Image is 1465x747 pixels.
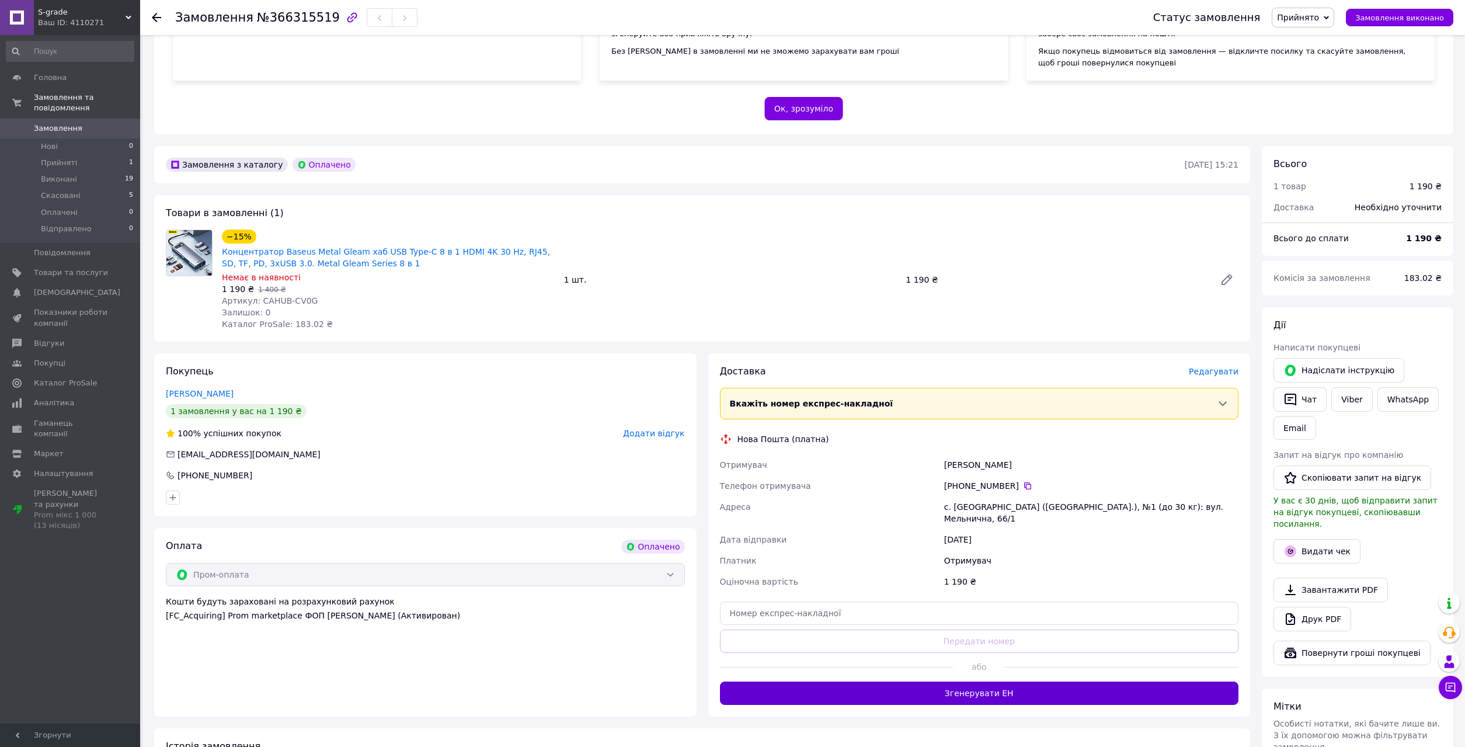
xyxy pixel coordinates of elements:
[1273,358,1404,383] button: Надіслати інструкцію
[1273,319,1286,331] span: Дії
[1277,13,1319,22] span: Прийнято
[1273,416,1316,440] button: Email
[1273,203,1314,212] span: Доставка
[166,404,307,418] div: 1 замовлення у вас на 1 190 ₴
[1153,12,1261,23] div: Статус замовлення
[129,224,133,234] span: 0
[1404,273,1442,283] span: 183.02 ₴
[41,190,81,201] span: Скасовані
[1331,387,1372,412] a: Viber
[129,190,133,201] span: 5
[1273,641,1431,665] button: Повернути гроші покупцеві
[735,433,832,445] div: Нова Пошта (платна)
[34,358,65,369] span: Покупці
[166,596,685,621] div: Кошти будуть зараховані на розрахунковий рахунок
[166,230,212,276] img: Концентратор Baseus Metal Gleam хаб USB Type-C 8 в 1 HDMI 4K 30 Hz, RJ45, SD, TF, PD, 3xUSB 3.0. ...
[41,207,78,218] span: Оплачені
[178,450,321,459] span: [EMAIL_ADDRESS][DOMAIN_NAME]
[720,535,787,544] span: Дата відправки
[1406,234,1442,243] b: 1 190 ₴
[1273,343,1360,352] span: Написати покупцеві
[34,378,97,388] span: Каталог ProSale
[1355,13,1444,22] span: Замовлення виконано
[222,296,318,305] span: Артикул: CAHUB-CV0G
[166,207,284,218] span: Товари в замовленні (1)
[730,399,893,408] span: Вкажіть номер експрес-накладної
[942,550,1241,571] div: Отримувач
[1273,273,1370,283] span: Комісія за замовлення
[41,141,58,152] span: Нові
[1273,607,1351,631] a: Друк PDF
[34,72,67,83] span: Головна
[34,123,82,134] span: Замовлення
[720,502,751,512] span: Адреса
[222,308,271,317] span: Залишок: 0
[1439,676,1462,699] button: Чат з покупцем
[34,92,140,113] span: Замовлення та повідомлення
[942,496,1241,529] div: с. [GEOGRAPHIC_DATA] ([GEOGRAPHIC_DATA].), №1 (до 30 кг): вул. Мельнична, 66/1
[1273,182,1306,191] span: 1 товар
[1185,160,1238,169] time: [DATE] 15:21
[222,247,550,268] a: Концентратор Baseus Metal Gleam хаб USB Type-C 8 в 1 HDMI 4K 30 Hz, RJ45, SD, TF, PD, 3xUSB 3.0. ...
[166,610,685,621] div: [FC_Acquiring] Prom marketplace ФОП [PERSON_NAME] (Активирован)
[34,468,93,479] span: Налаштування
[720,460,767,470] span: Отримувач
[152,12,161,23] div: Повернутися назад
[38,7,126,18] span: S-grade
[1038,46,1423,69] div: Якщо покупець відмовиться від замовлення — відкличте посилку та скасуйте замовлення, щоб гроші по...
[41,158,77,168] span: Прийняті
[34,307,108,328] span: Показники роботи компанії
[1273,158,1307,169] span: Всього
[222,230,256,244] div: −15%
[34,398,74,408] span: Аналітика
[1348,194,1449,220] div: Необхідно уточнити
[34,510,108,531] div: Prom мікс 1 000 (13 місяців)
[1273,387,1327,412] button: Чат
[257,11,340,25] span: №366315519
[720,602,1239,625] input: Номер експрес-накладної
[1273,450,1403,460] span: Запит на відгук про компанію
[942,454,1241,475] div: [PERSON_NAME]
[34,287,120,298] span: [DEMOGRAPHIC_DATA]
[720,556,757,565] span: Платник
[1346,9,1453,26] button: Замовлення виконано
[166,366,214,377] span: Покупець
[6,41,134,62] input: Пошук
[901,272,1210,288] div: 1 190 ₴
[1215,268,1238,291] a: Редагувати
[176,470,253,481] div: [PHONE_NUMBER]
[41,224,92,234] span: Відправлено
[1273,539,1360,564] button: Видати чек
[175,11,253,25] span: Замовлення
[166,158,288,172] div: Замовлення з каталогу
[166,389,234,398] a: [PERSON_NAME]
[720,366,766,377] span: Доставка
[1273,465,1431,490] button: Скопіювати запит на відгук
[764,97,843,120] button: Ок, зрозуміло
[1273,701,1302,712] span: Мітки
[944,480,1238,492] div: [PHONE_NUMBER]
[222,319,333,329] span: Каталог ProSale: 183.02 ₴
[166,428,281,439] div: успішних покупок
[953,661,1005,673] span: або
[129,207,133,218] span: 0
[293,158,356,172] div: Оплачено
[1189,367,1238,376] span: Редагувати
[942,529,1241,550] div: [DATE]
[41,174,77,185] span: Виконані
[1377,387,1439,412] a: WhatsApp
[34,449,64,459] span: Маркет
[942,571,1241,592] div: 1 190 ₴
[720,481,811,491] span: Телефон отримувача
[34,418,108,439] span: Гаманець компанії
[611,46,996,57] div: Без [PERSON_NAME] в замовленні ми не зможемо зарахувати вам гроші
[34,248,91,258] span: Повідомлення
[222,273,301,282] span: Немає в наявності
[129,141,133,152] span: 0
[129,158,133,168] span: 1
[178,429,201,438] span: 100%
[258,286,286,294] span: 1 400 ₴
[222,284,254,294] span: 1 190 ₴
[1410,180,1442,192] div: 1 190 ₴
[621,540,684,554] div: Оплачено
